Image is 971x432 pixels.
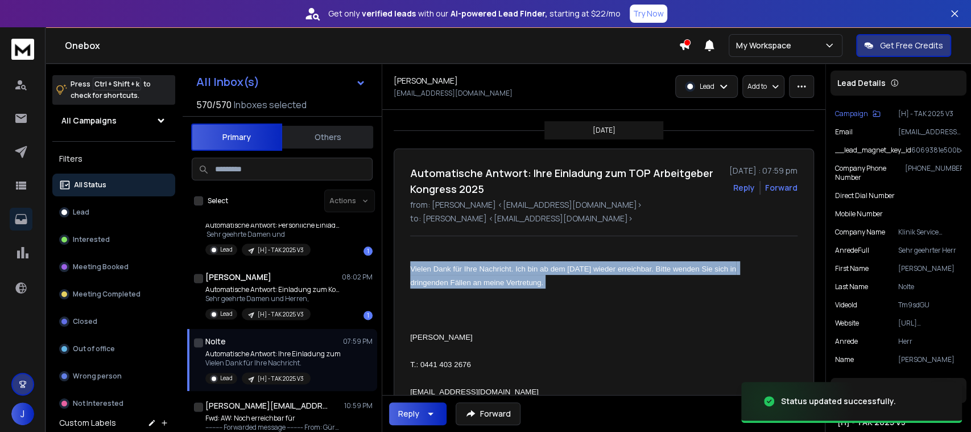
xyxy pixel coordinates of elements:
[52,365,175,388] button: Wrong person
[52,310,175,333] button: Closed
[282,125,373,150] button: Others
[205,271,271,283] h1: [PERSON_NAME]
[898,127,962,137] p: [EMAIL_ADDRESS][DOMAIN_NAME]
[856,34,951,57] button: Get Free Credits
[52,228,175,251] button: Interested
[205,414,342,423] p: Fwd: AW: Noch erreichbar für
[835,301,857,310] p: videoId
[205,221,342,230] p: Automatische Antwort: Persönliche Einladung zum
[410,165,722,197] h1: Automatische Antwort: Ihre Einladung zum TOP Arbeitgeber Kongress 2025
[73,262,129,271] p: Meeting Booked
[220,245,233,254] p: Lead
[363,311,373,320] div: 1
[220,374,233,382] p: Lead
[196,98,232,112] span: 570 / 570
[898,282,962,291] p: Nolte
[389,402,447,425] button: Reply
[187,71,375,93] button: All Inbox(s)
[410,199,798,211] p: from: [PERSON_NAME] <[EMAIL_ADDRESS][DOMAIN_NAME]>
[880,40,943,51] p: Get Free Credits
[344,401,373,410] p: 10:59 PM
[343,337,373,346] p: 07:59 PM
[52,283,175,306] button: Meeting Completed
[736,40,796,51] p: My Workspace
[898,228,962,237] p: Klinik Service Oldenburg KSO GmbH
[398,408,419,419] div: Reply
[835,319,859,328] p: Website
[394,89,513,98] p: [EMAIL_ADDRESS][DOMAIN_NAME]
[73,344,115,353] p: Out of office
[52,256,175,278] button: Meeting Booked
[898,301,962,310] p: Tm9sdGU
[410,213,798,224] p: to: [PERSON_NAME] <[EMAIL_ADDRESS][DOMAIN_NAME]>
[835,191,895,200] p: Direct Dial Number
[835,337,858,346] p: anrede
[700,82,714,91] p: Lead
[205,336,226,347] h1: Nolte
[205,400,330,412] h1: [PERSON_NAME][EMAIL_ADDRESS][DOMAIN_NAME]
[835,228,885,237] p: Company Name
[258,375,304,383] p: [H] - TAK 2025 V3
[73,399,123,408] p: Not Interested
[74,180,106,190] p: All Status
[59,417,116,429] h3: Custom Labels
[52,201,175,224] button: Lead
[898,319,962,328] p: [URL][DOMAIN_NAME]
[410,360,471,369] span: T.: 0441 403 2676
[835,264,869,273] p: First Name
[11,402,34,425] button: J
[328,8,621,19] p: Get only with our starting at $22/mo
[898,355,962,364] p: [PERSON_NAME]
[630,5,667,23] button: Try Now
[73,317,97,326] p: Closed
[205,230,342,239] p: Sehr geehrte Damen und
[73,372,122,381] p: Wrong person
[220,310,233,318] p: Lead
[11,39,34,60] img: logo
[52,392,175,415] button: Not Interested
[835,127,853,137] p: Email
[835,164,905,182] p: Company Phone Number
[205,359,341,368] p: Vielen Dank für Ihre Nachricht.
[410,333,473,342] span: [PERSON_NAME]
[835,109,868,118] p: Campaign
[837,77,886,89] p: Lead Details
[234,98,307,112] h3: Inboxes selected
[835,209,883,219] p: Mobile Number
[363,246,373,256] div: 1
[781,396,896,407] div: Status updated successfully.
[905,164,962,182] p: [PHONE_NUMBER]
[765,182,798,194] div: Forward
[911,146,962,155] p: 6069381e500b44599d4b6f6b160cde2d
[898,264,962,273] p: [PERSON_NAME]
[394,75,458,87] h1: [PERSON_NAME]
[258,246,304,254] p: [H] - TAK 2025 V3
[835,146,911,155] p: __lead_magnet_key_id
[633,8,664,19] p: Try Now
[835,109,881,118] button: Campaign
[898,246,962,255] p: Sehr geehrter Herr
[456,402,520,425] button: Forward
[73,235,110,244] p: Interested
[362,8,416,19] strong: verified leads
[733,182,755,194] button: Reply
[196,76,259,88] h1: All Inbox(s)
[835,282,868,291] p: Last Name
[410,388,539,396] span: [EMAIL_ADDRESS][DOMAIN_NAME]
[191,124,282,151] button: Primary
[205,294,342,303] p: Sehr geehrte Damen und Herren,
[729,165,798,176] p: [DATE] : 07:59 pm
[93,77,141,90] span: Ctrl + Shift + k
[208,196,228,205] label: Select
[835,355,854,364] p: Name
[835,246,869,255] p: anredeFull
[898,109,962,118] p: [H] - TAK 2025 V3
[205,423,342,432] p: ---------- Forwarded message --------- From: Gürber
[52,174,175,196] button: All Status
[451,8,547,19] strong: AI-powered Lead Finder,
[205,349,341,359] p: Automatische Antwort: Ihre Einladung zum
[52,151,175,167] h3: Filters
